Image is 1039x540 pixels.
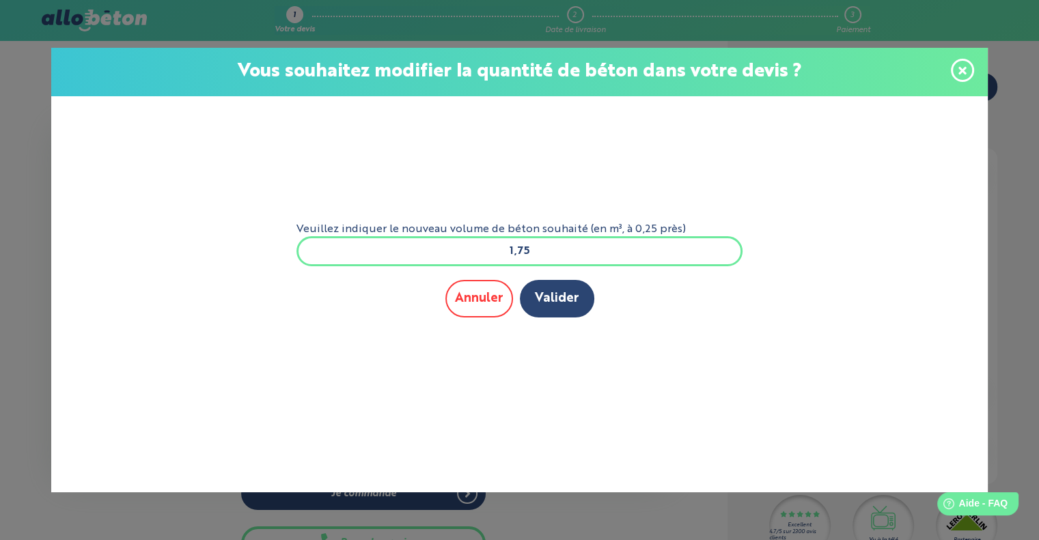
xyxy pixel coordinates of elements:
button: Annuler [445,280,513,317]
input: xxx [296,236,743,266]
label: Veuillez indiquer le nouveau volume de béton souhaité (en m³, à 0,25 près) [296,223,743,236]
iframe: Help widget launcher [917,487,1024,525]
p: Vous souhaitez modifier la quantité de béton dans votre devis ? [65,61,974,83]
button: Valider [520,280,594,317]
